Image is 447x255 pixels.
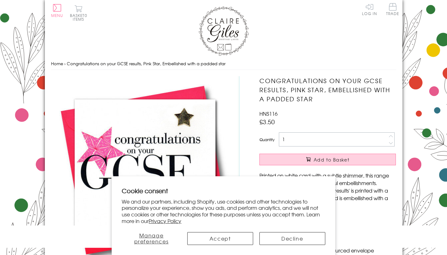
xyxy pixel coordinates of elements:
button: Menu [51,4,63,17]
span: £3.50 [259,117,275,126]
img: Claire Giles Greetings Cards [199,6,249,56]
a: Log In [362,3,377,15]
span: Congratulations on your GCSE results, Pink Star, Embellished with a padded star [67,61,226,66]
span: 0 items [73,13,87,22]
button: Basket0 items [70,5,87,21]
h1: Congratulations on your GCSE results, Pink Star, Embellished with a padded star [259,76,396,103]
span: › [64,61,66,66]
span: Trade [386,3,399,15]
p: Printed on white card with a subtle shimmer, this range has large graphics and beautiful embellis... [259,172,396,209]
a: Trade [386,3,399,17]
label: Quantity [259,137,274,142]
button: Accept [187,232,253,245]
h2: Cookie consent [122,186,325,195]
span: Menu [51,13,63,18]
button: Decline [259,232,325,245]
button: Add to Basket [259,154,396,165]
a: Privacy Policy [149,217,181,225]
nav: breadcrumbs [51,57,396,70]
a: Home [51,61,63,66]
span: Manage preferences [134,231,169,245]
p: We and our partners, including Shopify, use cookies and other technologies to personalize your ex... [122,198,325,224]
span: Add to Basket [314,157,349,163]
button: Manage preferences [122,232,181,245]
span: HNS116 [259,110,278,117]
